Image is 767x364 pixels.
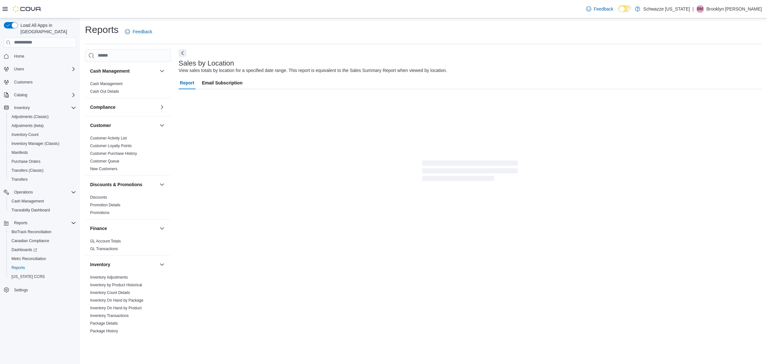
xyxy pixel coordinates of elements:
button: Home [1,51,79,61]
div: View sales totals by location for a specified date range. This report is equivalent to the Sales ... [179,67,447,74]
button: Compliance [158,103,166,111]
a: Cash Management [9,197,46,205]
span: Reports [14,220,27,226]
span: Transfers (Classic) [9,167,76,174]
button: Finance [90,225,157,232]
span: Cash Management [12,199,44,204]
a: Traceabilty Dashboard [9,206,52,214]
a: Promotion Details [90,203,120,207]
span: Reports [9,264,76,272]
span: Traceabilty Dashboard [12,208,50,213]
span: Adjustments (Classic) [9,113,76,121]
span: Manifests [12,150,28,155]
button: BioTrack Reconciliation [6,227,79,236]
a: Metrc Reconciliation [9,255,49,263]
span: Settings [12,286,76,294]
span: GL Transactions [90,246,118,251]
span: Customers [12,78,76,86]
button: Transfers [6,175,79,184]
button: Users [12,65,27,73]
a: BioTrack Reconciliation [9,228,54,236]
span: Feedback [133,28,152,35]
span: Washington CCRS [9,273,76,281]
button: Discounts & Promotions [90,181,157,188]
a: Reports [9,264,27,272]
button: Adjustments (beta) [6,121,79,130]
span: Transfers (Classic) [12,168,43,173]
a: Inventory Adjustments [90,275,128,280]
span: Operations [14,190,33,195]
span: Home [14,54,24,59]
h3: Customer [90,122,111,129]
span: Adjustments (beta) [12,123,44,128]
a: Transfers (Classic) [9,167,46,174]
a: Inventory Manager (Classic) [9,140,62,147]
a: Customer Queue [90,159,119,163]
a: GL Transactions [90,247,118,251]
span: Catalog [12,91,76,99]
button: Manifests [6,148,79,157]
span: Inventory [12,104,76,112]
p: Schwazze [US_STATE] [643,5,690,13]
span: Email Subscription [202,76,243,89]
button: Operations [12,188,35,196]
a: Package History [90,329,118,333]
span: Customer Activity List [90,136,127,141]
button: Discounts & Promotions [158,181,166,188]
div: Cash Management [85,80,171,98]
a: Promotions [90,210,110,215]
div: Finance [85,237,171,255]
a: Customer Purchase History [90,151,137,156]
span: Settings [14,288,28,293]
span: Inventory Count Details [90,290,130,295]
span: New Customers [90,166,117,171]
span: Dashboards [9,246,76,254]
span: Inventory On Hand by Package [90,298,143,303]
div: Discounts & Promotions [85,194,171,219]
span: Discounts [90,195,107,200]
nav: Complex example [4,49,76,311]
span: Inventory [14,105,30,110]
span: [US_STATE] CCRS [12,274,45,279]
span: Transfers [9,176,76,183]
span: Home [12,52,76,60]
p: Brooklyn [PERSON_NAME] [707,5,762,13]
a: Feedback [122,25,155,38]
button: Cash Management [158,67,166,75]
a: Canadian Compliance [9,237,52,245]
span: Canadian Compliance [9,237,76,245]
h3: Inventory [90,261,110,268]
span: Traceabilty Dashboard [9,206,76,214]
a: Customer Activity List [90,136,127,140]
span: Reports [12,219,76,227]
button: Inventory [158,261,166,268]
span: Metrc Reconciliation [12,256,46,261]
span: Cash Management [9,197,76,205]
a: Inventory On Hand by Package [90,298,143,303]
span: Canadian Compliance [12,238,49,243]
span: Customer Loyalty Points [90,143,132,148]
button: Transfers (Classic) [6,166,79,175]
button: Settings [1,285,79,294]
span: BioTrack Reconciliation [12,229,51,234]
a: Inventory Transactions [90,313,129,318]
span: Catalog [14,92,27,98]
span: Customers [14,80,33,85]
button: Next [179,49,186,57]
button: Reports [12,219,30,227]
a: Cash Out Details [90,89,119,94]
span: Manifests [9,149,76,156]
button: Canadian Compliance [6,236,79,245]
button: Customer [90,122,157,129]
a: Transfers [9,176,30,183]
span: Inventory Adjustments [90,275,128,280]
button: Catalog [1,91,79,99]
span: Package Details [90,321,118,326]
a: Adjustments (beta) [9,122,46,130]
button: Catalog [12,91,30,99]
img: Cova [13,6,42,12]
span: Purchase Orders [12,159,41,164]
button: Finance [158,225,166,232]
span: Loading [422,162,518,182]
button: Inventory [90,261,157,268]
